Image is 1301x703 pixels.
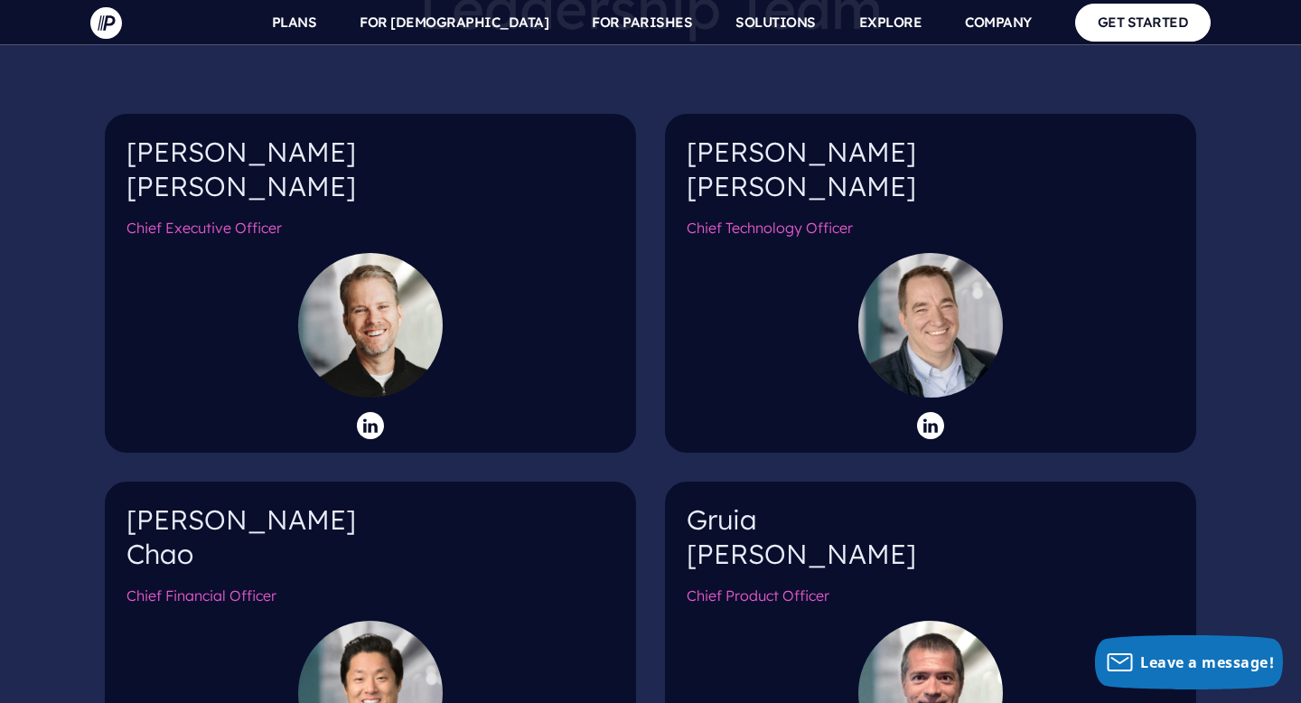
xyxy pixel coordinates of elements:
[1140,652,1274,672] span: Leave a message!
[687,503,1175,586] h4: Gruia [PERSON_NAME]
[126,503,614,586] h4: [PERSON_NAME] Chao
[1075,4,1212,41] a: GET STARTED
[126,218,614,252] h6: Chief Executive Officer
[687,136,1175,218] h4: [PERSON_NAME] [PERSON_NAME]
[687,218,1175,252] h6: Chief Technology Officer
[126,136,614,218] h4: [PERSON_NAME] [PERSON_NAME]
[1095,635,1283,689] button: Leave a message!
[687,586,1175,620] h6: Chief Product Officer
[126,586,614,620] h6: Chief Financial Officer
